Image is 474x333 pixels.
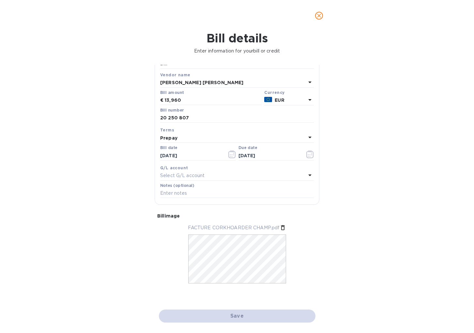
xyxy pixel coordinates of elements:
[311,8,327,23] button: close
[5,31,469,45] h1: Bill details
[160,165,188,170] b: G/L account
[160,108,184,112] label: Bill number
[238,151,300,160] input: Due date
[165,96,262,105] input: € Enter bill amount
[157,213,317,219] p: Bill image
[160,189,314,198] input: Enter notes
[160,113,314,123] input: Enter bill number
[160,146,177,150] label: Bill date
[160,172,205,179] p: Select G/L account
[264,90,284,95] b: Currency
[5,48,469,54] p: Enter information for your bill or credit
[160,135,177,141] b: Prepay
[160,96,165,105] div: €
[160,184,194,188] label: Notes (optional)
[160,128,174,132] b: Terms
[160,72,190,77] b: Vendor name
[160,151,222,160] input: Select date
[238,146,257,150] label: Due date
[275,98,284,103] b: EUR
[188,224,280,231] p: FACTURE CORKHOARDER CHAMP.pdf
[160,80,244,85] b: [PERSON_NAME] [PERSON_NAME]
[160,91,184,95] label: Bill amount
